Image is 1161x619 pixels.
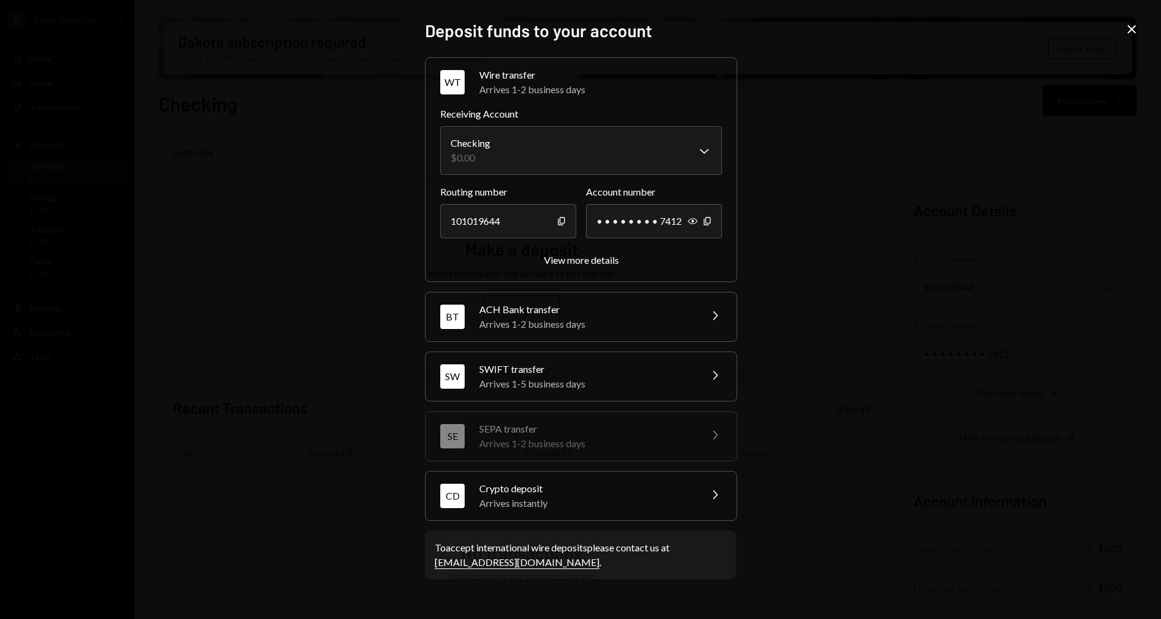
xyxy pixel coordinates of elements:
[479,82,722,97] div: Arrives 1-2 business days
[479,496,693,511] div: Arrives instantly
[426,352,737,401] button: SWSWIFT transferArrives 1-5 business days
[479,317,693,331] div: Arrives 1-2 business days
[435,556,599,569] a: [EMAIL_ADDRESS][DOMAIN_NAME]
[440,364,465,389] div: SW
[544,254,619,267] button: View more details
[426,412,737,461] button: SESEPA transferArrives 1-2 business days
[440,424,465,448] div: SE
[440,185,576,199] label: Routing number
[425,19,736,43] h2: Deposit funds to your account
[435,540,726,570] div: To accept international wire deposits please contact us at .
[586,204,722,238] div: • • • • • • • • 7412
[426,292,737,341] button: BTACH Bank transferArrives 1-2 business days
[479,377,693,391] div: Arrives 1-5 business days
[440,107,722,267] div: WTWire transferArrives 1-2 business days
[426,472,737,520] button: CDCrypto depositArrives instantly
[479,302,693,317] div: ACH Bank transfer
[440,107,722,121] label: Receiving Account
[479,422,693,436] div: SEPA transfer
[544,254,619,266] div: View more details
[440,484,465,508] div: CD
[479,68,722,82] div: Wire transfer
[426,58,737,107] button: WTWire transferArrives 1-2 business days
[440,126,722,175] button: Receiving Account
[479,362,693,377] div: SWIFT transfer
[440,70,465,94] div: WT
[586,185,722,199] label: Account number
[440,204,576,238] div: 101019644
[440,305,465,329] div: BT
[479,436,693,451] div: Arrives 1-2 business days
[479,481,693,496] div: Crypto deposit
